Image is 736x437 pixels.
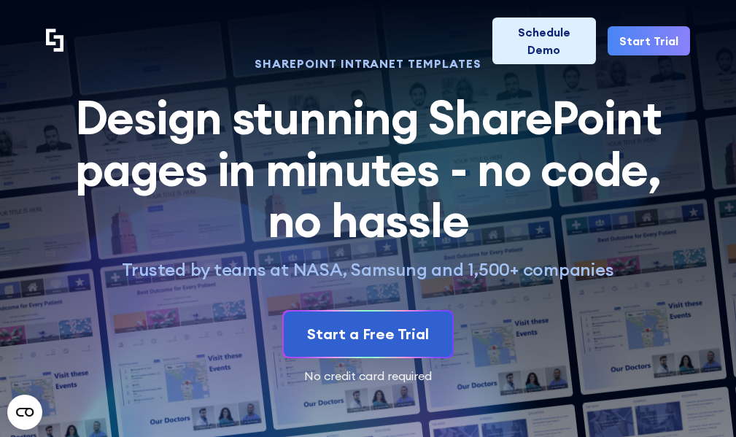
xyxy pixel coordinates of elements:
a: Home [46,28,64,53]
a: Start a Free Trial [284,312,452,357]
h2: Design stunning SharePoint pages in minutes - no code, no hassle [46,92,690,246]
p: Trusted by teams at NASA, Samsung and 1,500+ companies [46,258,690,281]
button: Open CMP widget [7,395,42,430]
iframe: Chat Widget [663,367,736,437]
a: Start Trial [608,26,690,55]
a: Schedule Demo [492,18,596,64]
div: No credit card required [46,370,690,382]
div: Start a Free Trial [307,323,429,345]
